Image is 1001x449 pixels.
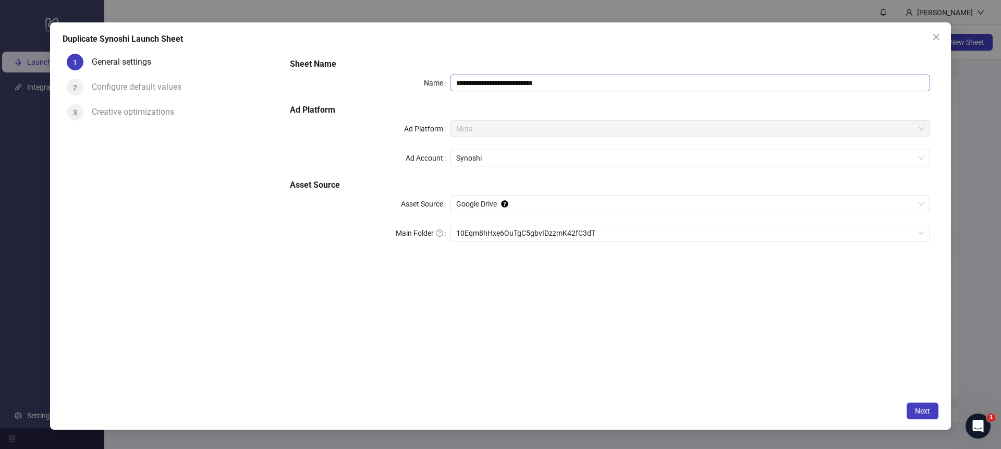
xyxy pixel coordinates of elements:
[406,150,450,166] label: Ad Account
[73,58,77,67] span: 1
[63,33,938,45] div: Duplicate Synoshi Launch Sheet
[73,108,77,117] span: 3
[450,75,930,91] input: Name
[907,403,938,419] button: Next
[401,196,450,212] label: Asset Source
[396,225,450,241] label: Main Folder
[456,225,924,241] span: 10Eqm8hHxe6OuTgC5gbvIDzzmK42fC3dT
[500,199,509,209] div: Tooltip anchor
[92,104,182,120] div: Creative optimizations
[456,150,924,166] span: Synoshi
[436,229,443,237] span: question-circle
[92,54,160,70] div: General settings
[73,83,77,92] span: 2
[290,104,930,116] h5: Ad Platform
[966,414,991,439] iframe: Intercom live chat
[915,407,930,415] span: Next
[404,120,450,137] label: Ad Platform
[928,29,945,45] button: Close
[987,414,995,422] span: 1
[290,179,930,191] h5: Asset Source
[456,121,924,137] span: Meta
[932,33,941,41] span: close
[290,58,930,70] h5: Sheet Name
[424,75,450,91] label: Name
[92,79,190,95] div: Configure default values
[456,196,924,212] span: Google Drive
